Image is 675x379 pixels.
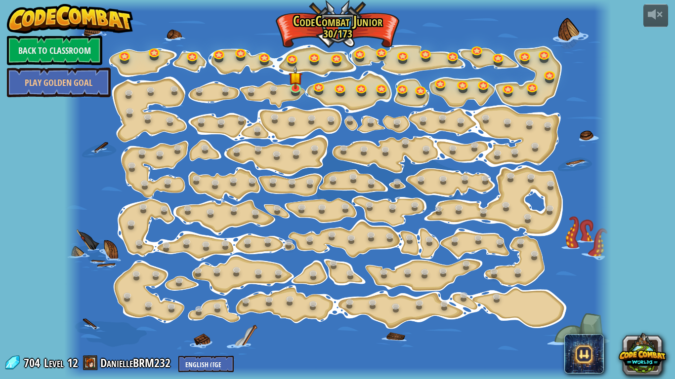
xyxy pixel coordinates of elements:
[289,66,302,89] img: level-banner-started.png
[44,355,64,371] span: Level
[24,355,43,371] span: 704
[100,355,173,371] a: DanielleBRM232
[7,36,102,65] a: Back to Classroom
[7,68,111,97] a: Play Golden Goal
[67,355,78,371] span: 12
[7,4,133,34] img: CodeCombat - Learn how to code by playing a game
[643,4,668,27] button: Adjust volume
